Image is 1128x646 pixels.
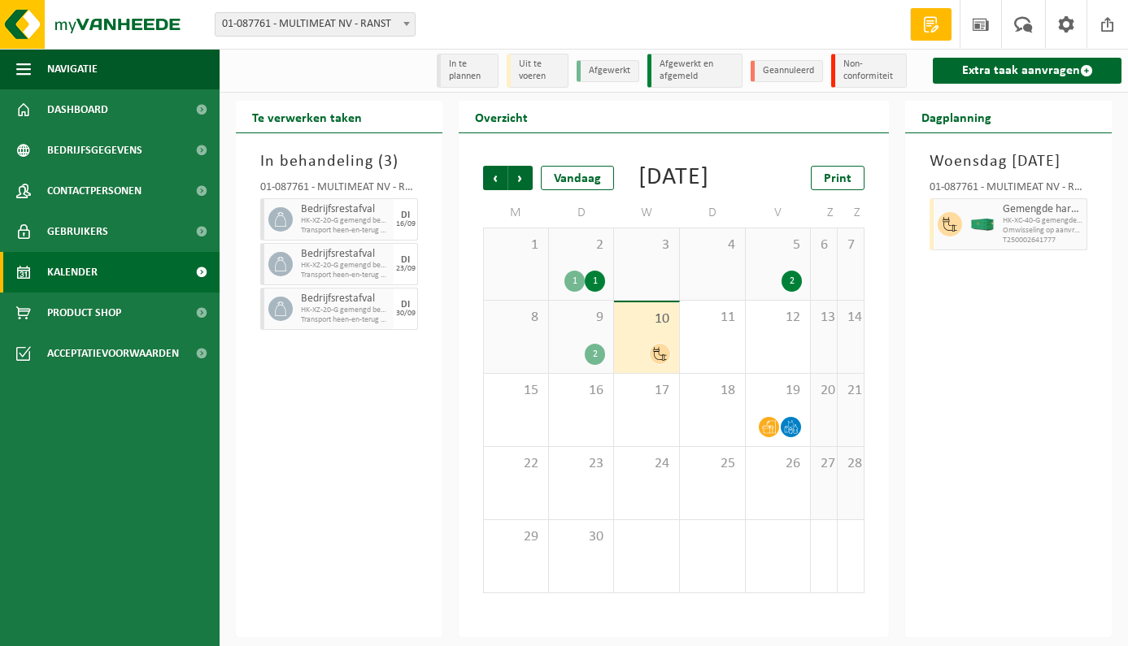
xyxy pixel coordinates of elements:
span: 15 [492,382,540,400]
span: Transport heen-en-terug op vaste frequentie [301,271,390,280]
div: DI [401,210,410,220]
span: 20 [819,382,829,400]
span: 22 [492,455,540,473]
span: Dashboard [47,89,108,130]
div: 16/09 [396,220,416,228]
span: Omwisseling op aanvraag [1003,226,1082,236]
div: 2 [585,344,605,365]
h2: Overzicht [459,101,544,132]
span: Print [824,172,851,185]
div: 01-087761 - MULTIMEAT NV - RANST [930,182,1087,198]
span: 19 [754,382,803,400]
td: V [746,198,812,228]
li: Afgewerkt en afgemeld [647,54,743,88]
span: 6 [819,236,829,254]
span: 01-087761 - MULTIMEAT NV - RANST [216,13,415,36]
div: DI [401,255,410,265]
span: Bedrijfsrestafval [301,203,390,216]
span: 25 [688,455,737,473]
div: 1 [564,271,585,292]
span: Bedrijfsgegevens [47,130,142,171]
span: 29 [492,528,540,546]
span: 2 [557,236,606,254]
span: 16 [557,382,606,400]
span: 7 [846,236,856,254]
span: 24 [622,455,671,473]
span: Transport heen-en-terug op vaste frequentie [301,226,390,236]
span: HK-XZ-20-G gemengd bedrijfsafval [301,261,390,271]
td: Z [811,198,838,228]
span: Vorige [483,166,507,190]
div: 2 [782,271,802,292]
h3: Woensdag [DATE] [930,150,1087,174]
a: Print [811,166,865,190]
td: D [680,198,746,228]
span: 01-087761 - MULTIMEAT NV - RANST [215,12,416,37]
div: 01-087761 - MULTIMEAT NV - RANST [260,182,418,198]
span: Gebruikers [47,211,108,252]
iframe: chat widget [8,610,272,646]
span: 5 [754,236,803,254]
span: Bedrijfsrestafval [301,293,390,306]
li: Non-conformiteit [831,54,907,88]
span: HK-XZ-20-G gemengd bedrijfsafval [301,216,390,226]
h2: Te verwerken taken [236,101,378,132]
span: 3 [384,154,393,170]
span: 8 [492,309,540,327]
td: D [549,198,615,228]
div: Vandaag [541,166,614,190]
span: 10 [622,310,671,328]
span: 26 [754,455,803,473]
li: Uit te voeren [507,54,568,88]
span: 13 [819,309,829,327]
span: Bedrijfsrestafval [301,248,390,261]
li: In te plannen [437,54,499,88]
span: Transport heen-en-terug op vaste frequentie [301,315,390,325]
div: 1 [585,271,605,292]
span: Navigatie [47,49,98,89]
span: Product Shop [47,293,121,333]
div: DI [401,300,410,310]
span: 14 [846,309,856,327]
span: 4 [688,236,737,254]
span: 9 [557,309,606,327]
li: Geannuleerd [751,60,823,82]
span: 12 [754,309,803,327]
span: 1 [492,236,540,254]
span: Acceptatievoorwaarden [47,333,179,374]
div: 30/09 [396,310,416,318]
td: Z [838,198,865,228]
span: T250002641777 [1003,236,1082,245]
span: Gemengde harde kunststoffen (PE, PP en PVC), recycleerbaar (industrieel) [1003,203,1082,216]
span: 30 [557,528,606,546]
span: 21 [846,382,856,400]
a: Extra taak aanvragen [933,58,1121,84]
span: HK-XZ-20-G gemengd bedrijfsafval [301,306,390,315]
span: 11 [688,309,737,327]
li: Afgewerkt [577,60,639,82]
span: 23 [557,455,606,473]
div: 23/09 [396,265,416,273]
span: 3 [622,236,671,254]
span: 18 [688,382,737,400]
span: HK-XC-40-G gemengde kunststoffen (recycleerbaar), inclusief [1003,216,1082,226]
span: Kalender [47,252,98,293]
img: HK-XC-40-GN-00 [970,219,995,231]
h3: In behandeling ( ) [260,150,418,174]
span: 27 [819,455,829,473]
span: Volgende [508,166,533,190]
td: M [483,198,549,228]
div: [DATE] [638,166,709,190]
span: 28 [846,455,856,473]
td: W [614,198,680,228]
span: 17 [622,382,671,400]
h2: Dagplanning [905,101,1008,132]
span: Contactpersonen [47,171,142,211]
